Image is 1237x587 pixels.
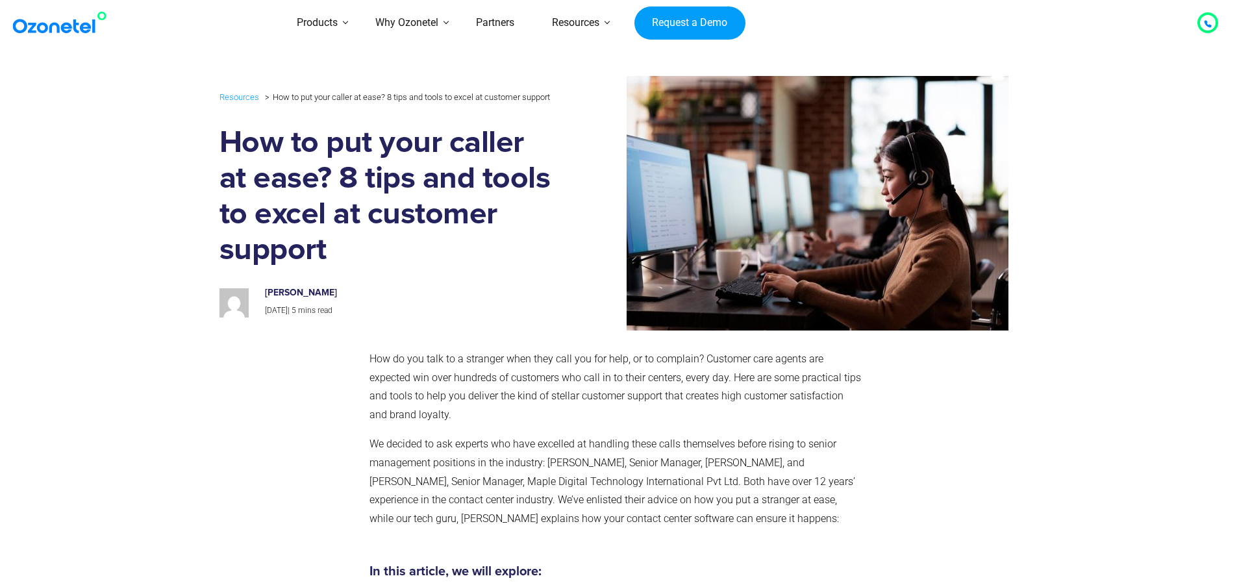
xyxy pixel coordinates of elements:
[298,306,332,315] span: mins read
[369,565,862,578] h5: In this article, we will explore:
[219,288,249,318] img: 4b37bf29a85883ff6b7148a8970fe41aab027afb6e69c8ab3d6dde174307cbd0
[292,306,296,315] span: 5
[265,304,539,318] p: |
[219,125,553,268] h1: How to put your caller at ease? 8 tips and tools to excel at customer support
[219,90,259,105] a: Resources
[369,435,862,529] p: We decided to ask experts who have excelled at handling these calls themselves before rising to s...
[265,306,288,315] span: [DATE]
[369,350,862,425] p: How do you talk to a stranger when they call you for help, or to complain? Customer care agents a...
[634,6,745,40] a: Request a Demo
[265,288,539,299] h6: [PERSON_NAME]
[262,89,550,105] li: How to put your caller at ease? 8 tips and tools to excel at customer support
